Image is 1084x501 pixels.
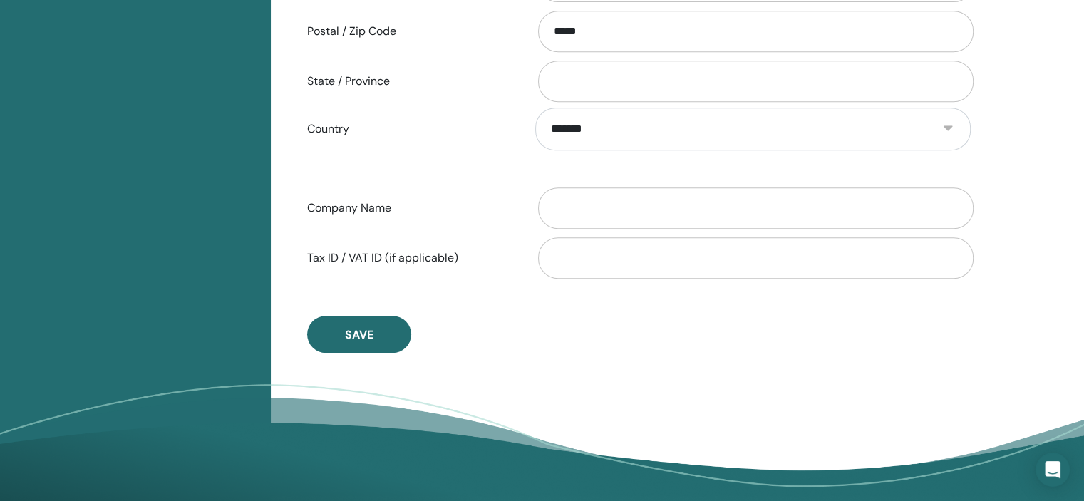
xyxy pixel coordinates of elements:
[296,195,525,222] label: Company Name
[296,244,525,272] label: Tax ID / VAT ID (if applicable)
[296,18,525,45] label: Postal / Zip Code
[296,68,525,95] label: State / Province
[1036,453,1070,487] div: Open Intercom Messenger
[307,316,411,353] button: Save
[345,327,373,342] span: Save
[296,115,525,143] label: Country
